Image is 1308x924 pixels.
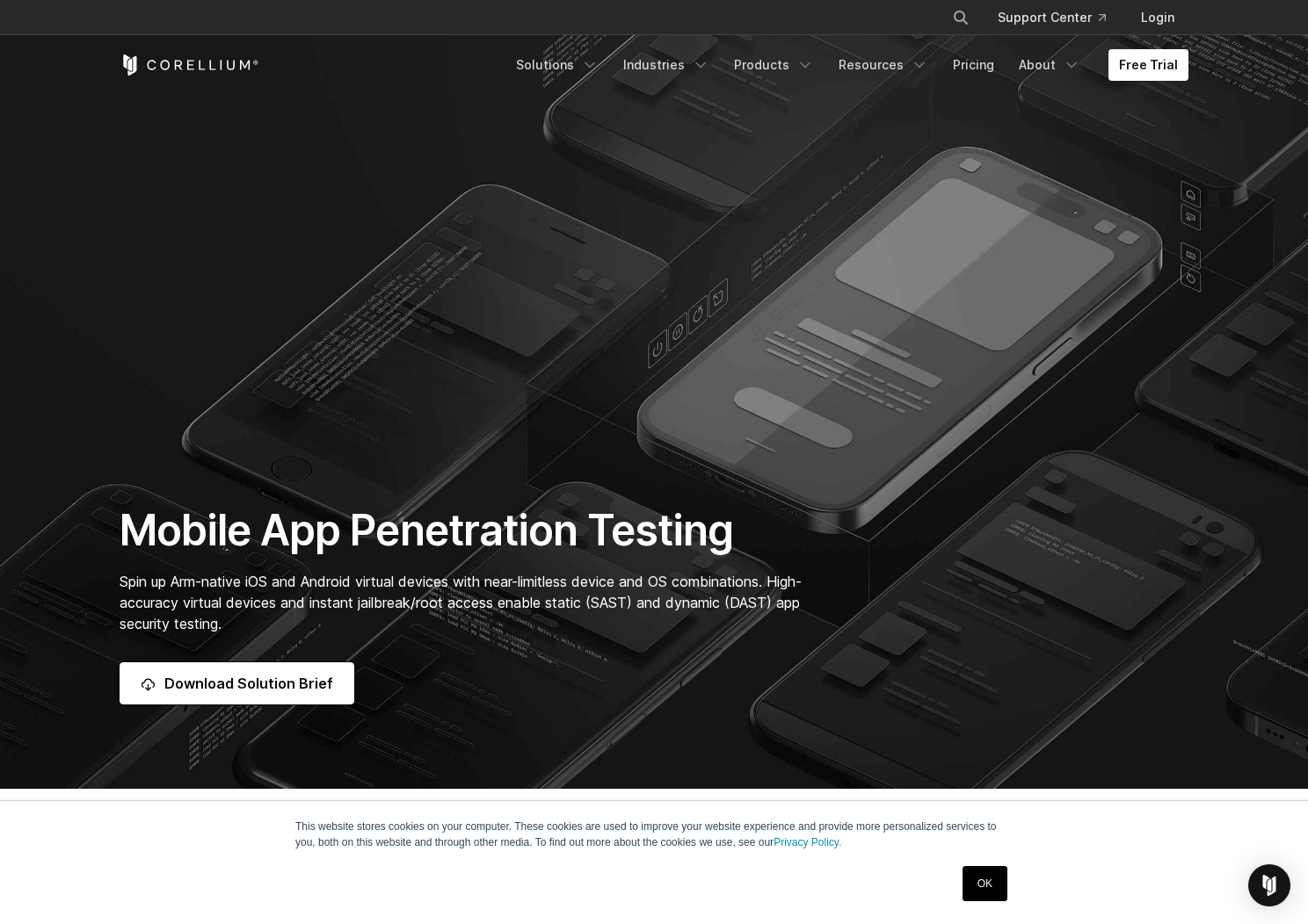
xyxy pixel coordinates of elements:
a: Pricing [942,49,1005,81]
a: About [1008,49,1091,81]
span: Spin up Arm-native iOS and Android virtual devices with near-limitless device and OS combinations... [120,573,802,632]
p: This website stores cookies on your computer. These cookies are used to improve your website expe... [295,819,1013,850]
a: Download Solution Brief [120,662,354,704]
a: OK [963,866,1007,901]
div: Navigation Menu [505,49,1188,81]
a: Resources [828,49,939,81]
a: Support Center [984,2,1120,33]
a: Products [723,49,825,81]
span: Download Solution Brief [164,673,333,694]
button: Search [945,2,977,33]
div: Navigation Menu [931,2,1188,33]
a: Free Trial [1108,49,1188,81]
a: Solutions [505,49,609,81]
a: Corellium Home [120,54,259,76]
a: Login [1127,2,1188,33]
a: Privacy Policy. [774,836,841,848]
h1: Mobile App Penetration Testing [120,504,820,557]
div: Open Intercom Messenger [1248,864,1290,906]
a: Industries [613,49,720,81]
